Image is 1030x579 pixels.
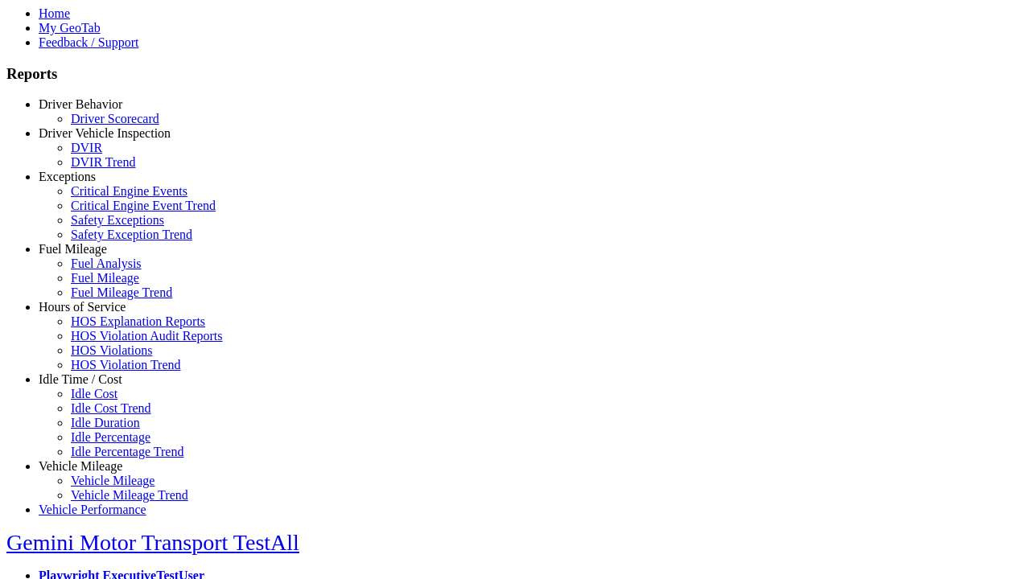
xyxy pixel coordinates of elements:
a: Idle Percentage [71,430,150,444]
a: Fuel Mileage [39,242,107,256]
a: DVIR [71,141,102,154]
a: Idle Time / Cost [39,372,122,386]
a: Vehicle Performance [39,503,146,516]
a: Home [39,6,70,20]
a: Safety Exceptions [71,213,164,227]
a: Critical Engine Event Trend [71,199,216,212]
a: Idle Cost [71,387,117,400]
a: Driver Behavior [39,97,122,111]
a: HOS Explanation Reports [71,314,205,328]
a: HOS Violation Trend [71,358,181,372]
a: Vehicle Mileage Trend [71,488,188,502]
a: Hours of Service [39,300,126,314]
a: HOS Violations [71,343,152,357]
a: Driver Vehicle Inspection [39,126,171,140]
h3: Reports [6,65,1024,83]
a: Vehicle Mileage [71,474,154,487]
a: Fuel Analysis [71,257,142,270]
a: Idle Cost Trend [71,401,151,415]
a: HOS Violation Audit Reports [71,329,223,343]
a: Vehicle Mileage [39,459,122,473]
a: Gemini Motor Transport TestAll [6,530,299,555]
a: Idle Duration [71,416,140,429]
a: Driver Scorecard [71,112,159,125]
a: Fuel Mileage [71,271,139,285]
a: Exceptions [39,170,96,183]
a: DVIR Trend [71,155,135,169]
a: Safety Exception Trend [71,228,192,241]
a: Idle Percentage Trend [71,445,183,458]
a: Fuel Mileage Trend [71,285,172,299]
a: Feedback / Support [39,35,138,49]
a: My GeoTab [39,21,101,35]
a: Critical Engine Events [71,184,187,198]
